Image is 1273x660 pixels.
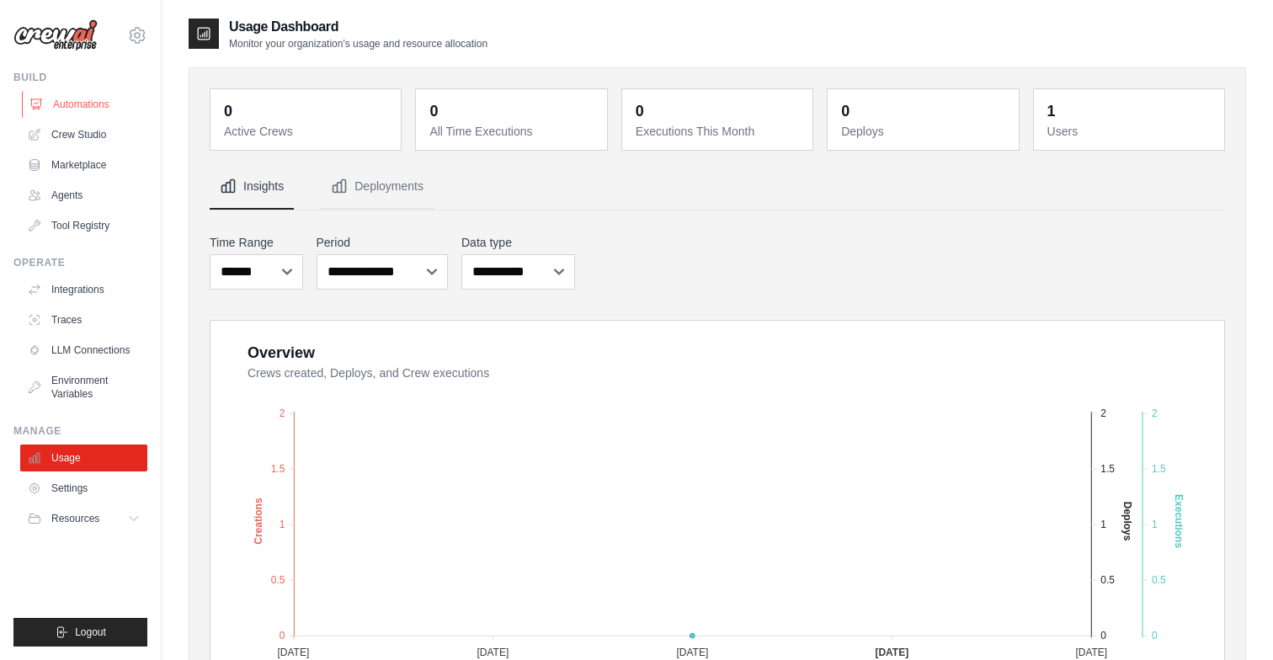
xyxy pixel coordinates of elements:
dt: Deploys [841,123,1008,140]
a: Traces [20,306,147,333]
tspan: 1.5 [1100,463,1115,475]
label: Period [317,234,449,251]
a: Automations [22,91,149,118]
div: Operate [13,256,147,269]
label: Data type [461,234,575,251]
tspan: 0 [1152,630,1158,641]
p: Monitor your organization's usage and resource allocation [229,37,487,51]
tspan: 1 [1152,519,1158,530]
tspan: 2 [280,407,285,419]
dt: All Time Executions [429,123,596,140]
tspan: [DATE] [1075,647,1107,658]
text: Deploys [1121,502,1133,541]
div: 0 [636,99,644,123]
button: Insights [210,164,294,210]
tspan: 2 [1152,407,1158,419]
label: Time Range [210,234,303,251]
span: Resources [51,512,99,525]
tspan: 0.5 [271,574,285,586]
img: Logo [13,19,98,51]
div: Build [13,71,147,84]
h2: Usage Dashboard [229,17,487,37]
tspan: 1.5 [1152,463,1166,475]
div: 1 [1047,99,1056,123]
tspan: [DATE] [277,647,309,658]
div: 0 [224,99,232,123]
button: Resources [20,505,147,532]
div: 0 [429,99,438,123]
text: Creations [253,498,264,545]
div: 0 [841,99,850,123]
dt: Executions This Month [636,123,802,140]
a: Environment Variables [20,367,147,407]
dt: Crews created, Deploys, and Crew executions [248,365,1204,381]
a: Settings [20,475,147,502]
nav: Tabs [210,164,1225,210]
dt: Active Crews [224,123,391,140]
tspan: 1.5 [271,463,285,475]
a: Crew Studio [20,121,147,148]
a: LLM Connections [20,337,147,364]
button: Logout [13,618,147,647]
div: Overview [248,341,315,365]
tspan: 0 [280,630,285,641]
a: Tool Registry [20,212,147,239]
tspan: 1 [1100,519,1106,530]
div: Manage [13,424,147,438]
button: Deployments [321,164,434,210]
a: Integrations [20,276,147,303]
a: Marketplace [20,152,147,178]
tspan: 2 [1100,407,1106,419]
text: Executions [1173,494,1185,548]
tspan: 1 [280,519,285,530]
span: Logout [75,625,106,639]
tspan: 0.5 [1100,574,1115,586]
tspan: 0 [1100,630,1106,641]
tspan: [DATE] [875,647,908,658]
tspan: [DATE] [676,647,708,658]
a: Usage [20,444,147,471]
tspan: [DATE] [477,647,509,658]
tspan: 0.5 [1152,574,1166,586]
dt: Users [1047,123,1214,140]
a: Agents [20,182,147,209]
